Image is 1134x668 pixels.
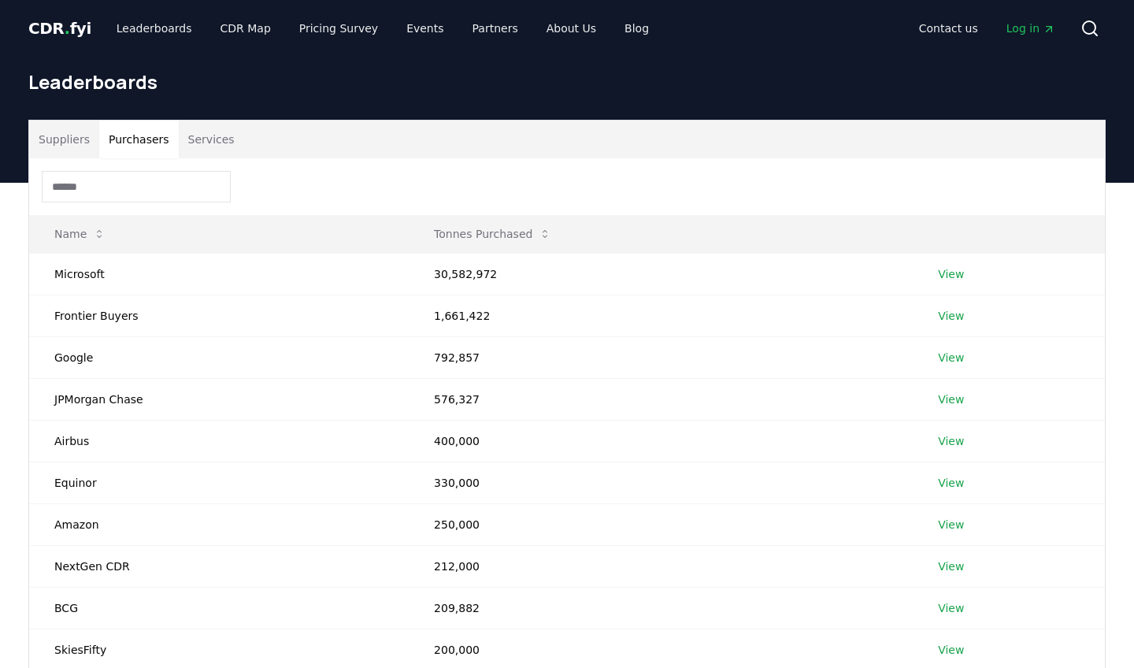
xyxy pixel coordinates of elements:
[460,14,531,43] a: Partners
[208,14,283,43] a: CDR Map
[409,295,913,336] td: 1,661,422
[29,121,99,158] button: Suppliers
[994,14,1068,43] a: Log in
[29,295,409,336] td: Frontier Buyers
[287,14,391,43] a: Pricing Survey
[906,14,1068,43] nav: Main
[28,69,1106,95] h1: Leaderboards
[29,462,409,503] td: Equinor
[938,559,964,574] a: View
[28,19,91,38] span: CDR fyi
[29,336,409,378] td: Google
[906,14,991,43] a: Contact us
[28,17,91,39] a: CDR.fyi
[612,14,661,43] a: Blog
[409,503,913,545] td: 250,000
[938,266,964,282] a: View
[29,253,409,295] td: Microsoft
[42,218,118,250] button: Name
[534,14,609,43] a: About Us
[409,462,913,503] td: 330,000
[409,336,913,378] td: 792,857
[29,378,409,420] td: JPMorgan Chase
[29,420,409,462] td: Airbus
[409,545,913,587] td: 212,000
[409,378,913,420] td: 576,327
[421,218,564,250] button: Tonnes Purchased
[1006,20,1055,36] span: Log in
[29,587,409,629] td: BCG
[938,517,964,533] a: View
[409,253,913,295] td: 30,582,972
[938,475,964,491] a: View
[938,642,964,658] a: View
[938,308,964,324] a: View
[29,503,409,545] td: Amazon
[409,587,913,629] td: 209,882
[394,14,456,43] a: Events
[938,433,964,449] a: View
[99,121,179,158] button: Purchasers
[104,14,661,43] nav: Main
[938,350,964,366] a: View
[104,14,205,43] a: Leaderboards
[409,420,913,462] td: 400,000
[65,19,70,38] span: .
[29,545,409,587] td: NextGen CDR
[938,392,964,407] a: View
[179,121,244,158] button: Services
[938,600,964,616] a: View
